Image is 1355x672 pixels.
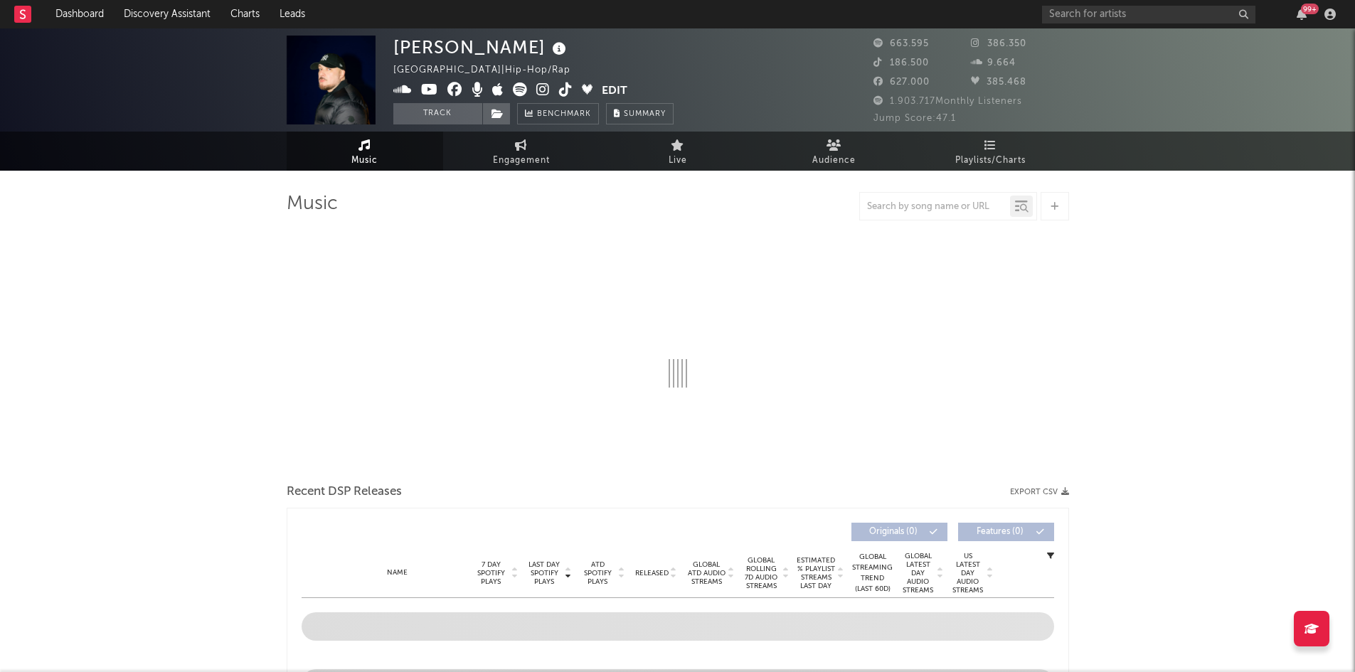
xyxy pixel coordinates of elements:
a: Engagement [443,132,600,171]
span: Music [351,152,378,169]
span: 385.468 [971,78,1026,87]
span: Audience [812,152,856,169]
span: 1.903.717 Monthly Listeners [873,97,1022,106]
span: 627.000 [873,78,930,87]
span: Global Latest Day Audio Streams [901,552,935,594]
span: Global Rolling 7D Audio Streams [742,556,781,590]
span: Recent DSP Releases [287,484,402,501]
button: Features(0) [958,523,1054,541]
span: Benchmark [537,106,591,123]
button: Export CSV [1010,488,1069,496]
span: Jump Score: 47.1 [873,114,956,123]
span: 9.664 [971,58,1016,68]
span: Playlists/Charts [955,152,1026,169]
span: Estimated % Playlist Streams Last Day [797,556,836,590]
span: 186.500 [873,58,929,68]
input: Search by song name or URL [860,201,1010,213]
span: Released [635,569,669,577]
button: Edit [602,82,627,100]
span: US Latest Day Audio Streams [951,552,985,594]
input: Search for artists [1042,6,1255,23]
a: Benchmark [517,103,599,124]
span: 663.595 [873,39,929,48]
a: Music [287,132,443,171]
span: Features ( 0 ) [967,528,1033,536]
span: 7 Day Spotify Plays [472,560,510,586]
a: Audience [756,132,913,171]
div: 99 + [1301,4,1319,14]
a: Playlists/Charts [913,132,1069,171]
button: Originals(0) [851,523,947,541]
span: Live [669,152,687,169]
span: Engagement [493,152,550,169]
span: Originals ( 0 ) [861,528,926,536]
span: Last Day Spotify Plays [526,560,563,586]
button: Track [393,103,482,124]
div: Global Streaming Trend (Last 60D) [851,552,894,594]
div: [GEOGRAPHIC_DATA] | Hip-Hop/Rap [393,62,587,79]
div: Name [330,567,465,578]
div: [PERSON_NAME] [393,36,570,59]
span: ATD Spotify Plays [579,560,617,586]
span: 386.350 [971,39,1026,48]
button: 99+ [1297,9,1307,20]
button: Summary [606,103,674,124]
span: Global ATD Audio Streams [687,560,726,586]
a: Live [600,132,756,171]
span: Summary [624,110,666,118]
